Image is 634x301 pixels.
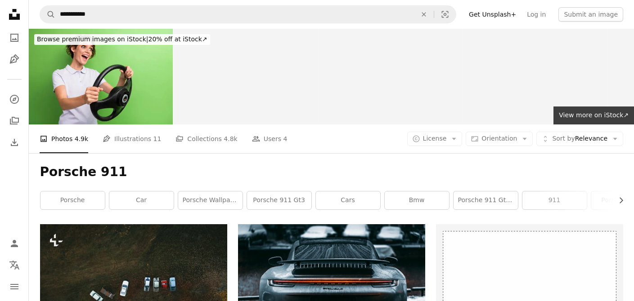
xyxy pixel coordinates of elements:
button: Sort byRelevance [536,132,623,146]
a: porsche [40,191,105,209]
a: View more on iStock↗ [553,106,634,124]
div: 20% off at iStock ↗ [34,34,210,45]
button: Menu [5,278,23,296]
button: License [407,132,463,146]
span: Relevance [552,134,607,143]
a: Browse premium images on iStock|20% off at iStock↗ [29,29,216,50]
button: Visual search [434,6,456,23]
a: Photos [5,29,23,47]
a: Download History [5,133,23,151]
span: License [423,135,447,142]
button: Search Unsplash [40,6,55,23]
button: Submit an image [558,7,623,22]
a: porsche 911 gt3 rs [454,191,518,209]
a: Log in / Sign up [5,235,23,252]
span: Browse premium images on iStock | [37,35,148,43]
a: Users 4 [252,124,288,153]
span: 11 [153,134,162,144]
a: Get Unsplash+ [463,7,522,22]
a: Explore [5,90,23,108]
a: porsche wallpaper [178,191,243,209]
a: 911 [522,191,587,209]
h1: Porsche 911 [40,164,623,180]
a: bmw [385,191,449,209]
span: View more on iStock ↗ [559,111,629,119]
span: Sort by [552,135,575,142]
form: Find visuals sitewide [40,5,456,23]
span: Orientation [481,135,517,142]
a: Illustrations 11 [103,124,161,153]
button: scroll list to the right [613,191,623,209]
img: Photo of young woman brown hair crazy driver holding steering wheel fast porsche 911 automobile e... [29,29,173,124]
a: a group of four cars parked in a field [40,290,227,298]
a: Illustrations [5,50,23,68]
a: cars [316,191,380,209]
a: black car in grayscale photography [238,282,425,290]
a: Collections [5,112,23,130]
a: porsche 911 gt3 [247,191,311,209]
button: Language [5,256,23,274]
button: Clear [414,6,434,23]
a: car [109,191,174,209]
span: 4 [283,134,287,144]
a: Log in [522,7,551,22]
span: 4.8k [224,134,237,144]
button: Orientation [466,132,533,146]
a: Collections 4.8k [175,124,237,153]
